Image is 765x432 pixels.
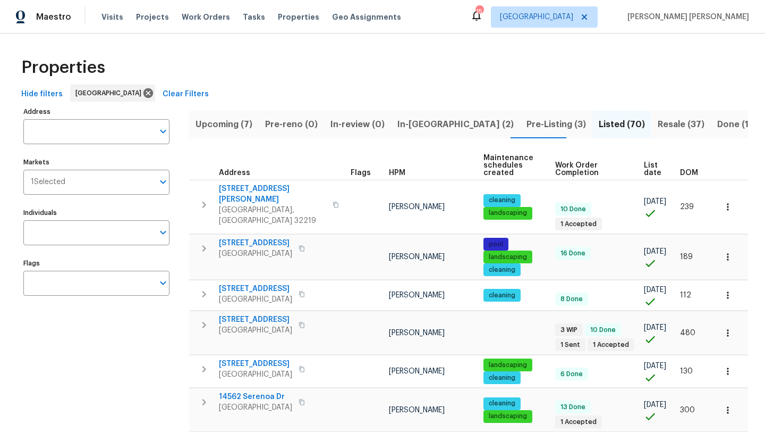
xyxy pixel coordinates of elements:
[36,12,71,22] span: Maestro
[219,325,292,336] span: [GEOGRAPHIC_DATA]
[658,117,704,132] span: Resale (37)
[23,210,169,216] label: Individuals
[484,291,520,300] span: cleaning
[389,253,445,261] span: [PERSON_NAME]
[586,326,620,335] span: 10 Done
[484,240,507,249] span: pool
[484,373,520,383] span: cleaning
[556,220,601,229] span: 1 Accepted
[556,295,587,304] span: 8 Done
[23,159,169,165] label: Markets
[484,196,520,205] span: cleaning
[21,62,105,73] span: Properties
[219,248,292,259] span: [GEOGRAPHIC_DATA]
[680,329,695,337] span: 480
[389,203,445,211] span: [PERSON_NAME]
[31,178,65,187] span: 1 Selected
[156,175,171,189] button: Open
[219,238,292,248] span: [STREET_ADDRESS]
[484,209,531,218] span: landscaping
[219,314,292,325] span: [STREET_ADDRESS]
[556,370,587,379] span: 6 Done
[75,88,146,98] span: [GEOGRAPHIC_DATA]
[644,324,666,331] span: [DATE]
[500,12,573,22] span: [GEOGRAPHIC_DATA]
[484,253,531,262] span: landscaping
[219,205,326,226] span: [GEOGRAPHIC_DATA], [GEOGRAPHIC_DATA] 32219
[351,169,371,177] span: Flags
[556,326,582,335] span: 3 WIP
[389,169,405,177] span: HPM
[484,412,531,421] span: landscaping
[219,359,292,369] span: [STREET_ADDRESS]
[556,205,590,214] span: 10 Done
[644,401,666,409] span: [DATE]
[21,88,63,101] span: Hide filters
[397,117,514,132] span: In-[GEOGRAPHIC_DATA] (2)
[23,260,169,267] label: Flags
[589,340,633,350] span: 1 Accepted
[680,169,698,177] span: DOM
[101,12,123,22] span: Visits
[475,6,483,17] div: 15
[644,162,662,177] span: List date
[644,248,666,255] span: [DATE]
[483,154,537,177] span: Maintenance schedules created
[219,392,292,402] span: 14562 Serenoa Dr
[219,402,292,413] span: [GEOGRAPHIC_DATA]
[389,406,445,414] span: [PERSON_NAME]
[623,12,749,22] span: [PERSON_NAME] [PERSON_NAME]
[219,184,326,205] span: [STREET_ADDRESS][PERSON_NAME]
[555,162,626,177] span: Work Order Completion
[680,368,693,375] span: 130
[389,329,445,337] span: [PERSON_NAME]
[156,225,171,240] button: Open
[219,169,250,177] span: Address
[70,85,155,102] div: [GEOGRAPHIC_DATA]
[17,85,67,104] button: Hide filters
[526,117,586,132] span: Pre-Listing (3)
[158,85,213,104] button: Clear Filters
[644,286,666,294] span: [DATE]
[219,294,292,305] span: [GEOGRAPHIC_DATA]
[195,117,252,132] span: Upcoming (7)
[23,109,169,115] label: Address
[556,340,584,350] span: 1 Sent
[556,249,590,258] span: 16 Done
[163,88,209,101] span: Clear Filters
[243,13,265,21] span: Tasks
[556,403,590,412] span: 13 Done
[219,284,292,294] span: [STREET_ADDRESS]
[278,12,319,22] span: Properties
[556,418,601,427] span: 1 Accepted
[680,406,695,414] span: 300
[156,276,171,290] button: Open
[330,117,385,132] span: In-review (0)
[156,124,171,139] button: Open
[332,12,401,22] span: Geo Assignments
[265,117,318,132] span: Pre-reno (0)
[680,203,694,211] span: 239
[182,12,230,22] span: Work Orders
[644,198,666,205] span: [DATE]
[680,292,691,299] span: 112
[644,362,666,370] span: [DATE]
[484,361,531,370] span: landscaping
[484,265,520,275] span: cleaning
[389,368,445,375] span: [PERSON_NAME]
[484,399,520,408] span: cleaning
[219,369,292,380] span: [GEOGRAPHIC_DATA]
[136,12,169,22] span: Projects
[599,117,645,132] span: Listed (70)
[389,292,445,299] span: [PERSON_NAME]
[680,253,693,261] span: 189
